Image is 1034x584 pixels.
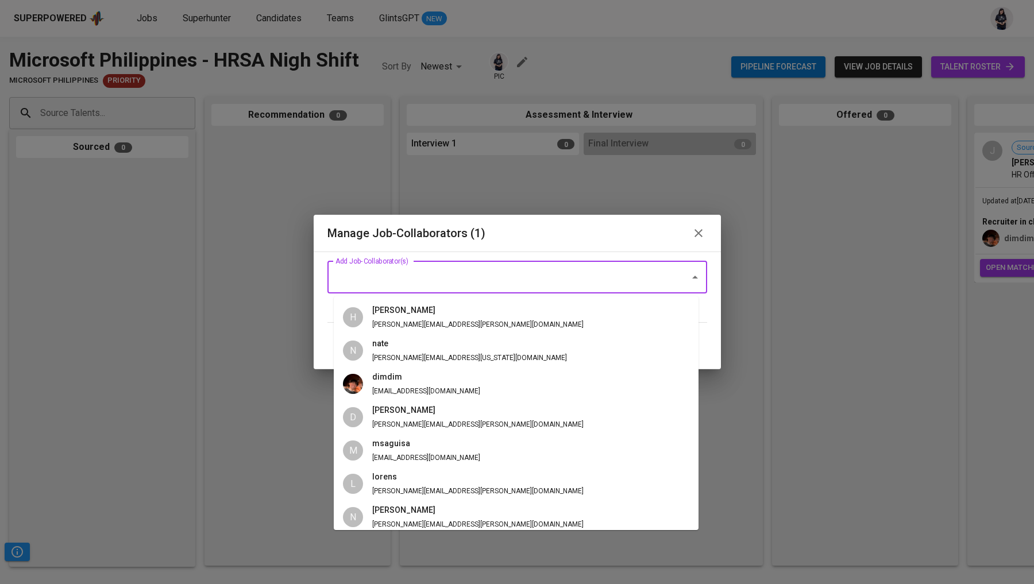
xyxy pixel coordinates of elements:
[343,507,363,527] div: N
[372,504,584,517] h6: [PERSON_NAME]
[343,407,363,427] div: D
[372,520,584,528] span: [PERSON_NAME][EMAIL_ADDRESS][PERSON_NAME][DOMAIN_NAME]
[327,224,485,242] h6: Manage Job-Collaborators (1)
[372,354,567,362] span: [PERSON_NAME][EMAIL_ADDRESS][US_STATE][DOMAIN_NAME]
[372,371,480,384] h6: dimdim
[343,440,363,461] div: M
[372,404,584,417] h6: [PERSON_NAME]
[343,474,363,494] div: L
[372,454,480,462] span: [EMAIL_ADDRESS][DOMAIN_NAME]
[687,269,703,285] button: Close
[372,338,567,350] h6: nate
[343,307,363,327] div: H
[372,487,584,495] span: [PERSON_NAME][EMAIL_ADDRESS][PERSON_NAME][DOMAIN_NAME]
[372,438,480,450] h6: msaguisa
[343,341,363,361] div: N
[372,387,480,395] span: [EMAIL_ADDRESS][DOMAIN_NAME]
[372,471,584,484] h6: lorens
[372,320,584,328] span: [PERSON_NAME][EMAIL_ADDRESS][PERSON_NAME][DOMAIN_NAME]
[343,374,363,394] img: diemas@glints.com
[372,420,584,428] span: [PERSON_NAME][EMAIL_ADDRESS][PERSON_NAME][DOMAIN_NAME]
[372,304,584,317] h6: [PERSON_NAME]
